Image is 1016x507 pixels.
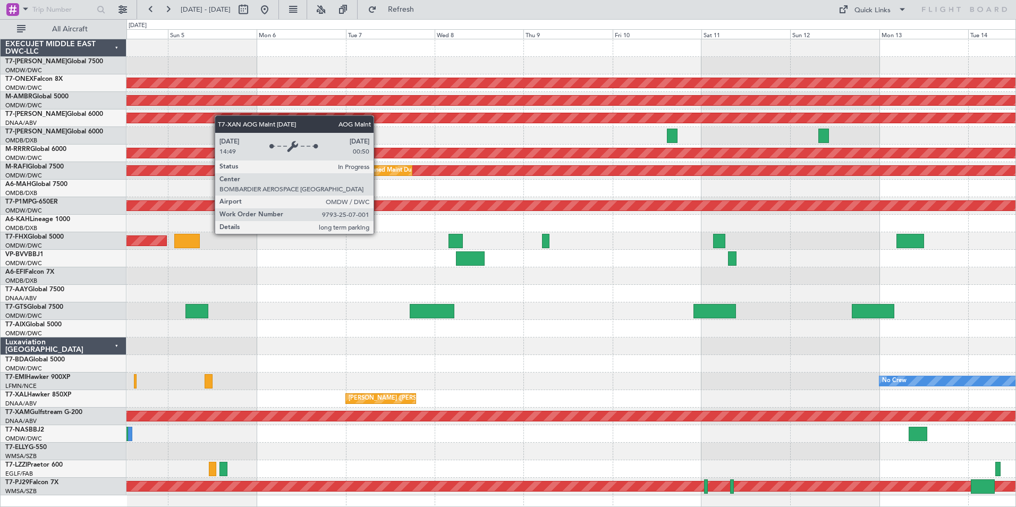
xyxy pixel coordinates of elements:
[5,479,29,486] span: T7-PJ29
[5,76,33,82] span: T7-ONEX
[5,58,67,65] span: T7-[PERSON_NAME]
[5,409,82,416] a: T7-XAMGulfstream G-200
[379,6,424,13] span: Refresh
[5,392,71,398] a: T7-XALHawker 850XP
[363,163,468,179] div: Planned Maint Dubai (Al Maktoum Intl)
[5,382,37,390] a: LFMN/NCE
[5,137,37,145] a: OMDB/DXB
[5,427,29,433] span: T7-NAS
[5,111,103,117] a: T7-[PERSON_NAME]Global 6000
[5,242,42,250] a: OMDW/DWC
[5,374,26,381] span: T7-EMI
[5,216,30,223] span: A6-KAH
[5,199,32,205] span: T7-P1MP
[346,29,435,39] div: Tue 7
[5,374,70,381] a: T7-EMIHawker 900XP
[5,224,37,232] a: OMDB/DXB
[5,102,42,109] a: OMDW/DWC
[5,312,42,320] a: OMDW/DWC
[5,392,27,398] span: T7-XAL
[5,294,37,302] a: DNAA/ABV
[5,164,64,170] a: M-RAFIGlobal 7500
[181,5,231,14] span: [DATE] - [DATE]
[5,400,37,408] a: DNAA/ABV
[32,2,94,18] input: Trip Number
[5,462,63,468] a: T7-LZZIPraetor 600
[5,146,30,153] span: M-RRRR
[5,435,42,443] a: OMDW/DWC
[5,269,54,275] a: A6-EFIFalcon 7X
[5,234,64,240] a: T7-FHXGlobal 5000
[5,286,28,293] span: T7-AAY
[5,277,37,285] a: OMDB/DXB
[5,444,47,451] a: T7-ELLYG-550
[5,154,42,162] a: OMDW/DWC
[5,417,37,425] a: DNAA/ABV
[5,470,33,478] a: EGLF/FAB
[5,322,62,328] a: T7-AIXGlobal 5000
[854,5,891,16] div: Quick Links
[5,286,64,293] a: T7-AAYGlobal 7500
[349,391,460,407] div: [PERSON_NAME] ([PERSON_NAME] Intl)
[5,111,67,117] span: T7-[PERSON_NAME]
[5,129,67,135] span: T7-[PERSON_NAME]
[5,427,44,433] a: T7-NASBBJ2
[833,1,912,18] button: Quick Links
[5,487,37,495] a: WMSA/SZB
[879,29,968,39] div: Mon 13
[5,189,37,197] a: OMDB/DXB
[5,304,27,310] span: T7-GTS
[363,1,427,18] button: Refresh
[5,452,37,460] a: WMSA/SZB
[5,172,42,180] a: OMDW/DWC
[5,322,26,328] span: T7-AIX
[129,21,147,30] div: [DATE]
[5,234,28,240] span: T7-FHX
[5,181,31,188] span: A6-MAH
[5,259,42,267] a: OMDW/DWC
[5,181,67,188] a: A6-MAHGlobal 7500
[12,21,115,38] button: All Aircraft
[5,251,28,258] span: VP-BVV
[5,409,30,416] span: T7-XAM
[790,29,879,39] div: Sun 12
[701,29,790,39] div: Sat 11
[5,76,63,82] a: T7-ONEXFalcon 8X
[5,365,42,373] a: OMDW/DWC
[5,119,37,127] a: DNAA/ABV
[5,66,42,74] a: OMDW/DWC
[5,444,29,451] span: T7-ELLY
[5,58,103,65] a: T7-[PERSON_NAME]Global 7500
[435,29,523,39] div: Wed 8
[5,199,58,205] a: T7-P1MPG-650ER
[5,164,28,170] span: M-RAFI
[5,479,58,486] a: T7-PJ29Falcon 7X
[523,29,612,39] div: Thu 9
[5,207,42,215] a: OMDW/DWC
[5,84,42,92] a: OMDW/DWC
[5,304,63,310] a: T7-GTSGlobal 7500
[168,29,257,39] div: Sun 5
[5,146,66,153] a: M-RRRRGlobal 6000
[5,216,70,223] a: A6-KAHLineage 1000
[5,94,32,100] span: M-AMBR
[5,94,69,100] a: M-AMBRGlobal 5000
[270,145,375,161] div: Planned Maint Dubai (Al Maktoum Intl)
[257,29,345,39] div: Mon 6
[5,462,27,468] span: T7-LZZI
[28,26,112,33] span: All Aircraft
[5,129,103,135] a: T7-[PERSON_NAME]Global 6000
[613,29,701,39] div: Fri 10
[5,329,42,337] a: OMDW/DWC
[5,357,29,363] span: T7-BDA
[5,269,25,275] span: A6-EFI
[882,373,907,389] div: No Crew
[5,251,44,258] a: VP-BVVBBJ1
[5,357,65,363] a: T7-BDAGlobal 5000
